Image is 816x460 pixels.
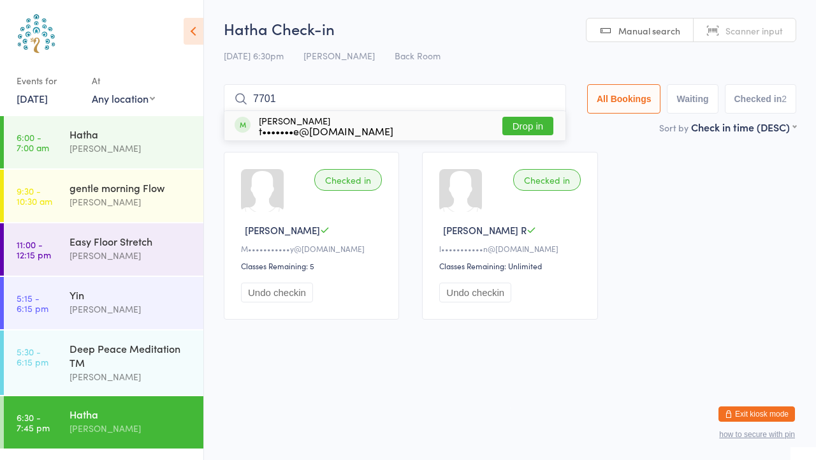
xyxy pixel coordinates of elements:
button: Undo checkin [241,283,313,302]
span: [PERSON_NAME] [303,49,375,62]
div: [PERSON_NAME] [69,141,193,156]
div: Any location [92,91,155,105]
img: Australian School of Meditation & Yoga [13,10,61,57]
time: 9:30 - 10:30 am [17,186,52,206]
button: Drop in [502,117,553,135]
div: [PERSON_NAME] [259,115,393,136]
div: Checked in [314,169,382,191]
time: 11:00 - 12:15 pm [17,239,51,260]
time: 6:00 - 7:00 am [17,132,49,152]
time: 5:30 - 6:15 pm [17,346,48,367]
div: [PERSON_NAME] [69,421,193,436]
div: At [92,70,155,91]
span: [PERSON_NAME] [245,223,320,237]
button: Checked in2 [725,84,797,114]
span: [DATE] 6:30pm [224,49,284,62]
div: [PERSON_NAME] [69,369,193,384]
div: Easy Floor Stretch [69,234,193,248]
div: t•••••••e@[DOMAIN_NAME] [259,126,393,136]
span: Scanner input [725,24,783,37]
div: l•••••••••••n@[DOMAIN_NAME] [439,243,584,254]
button: Undo checkin [439,283,511,302]
div: [PERSON_NAME] [69,195,193,209]
a: 9:30 -10:30 amgentle morning Flow[PERSON_NAME] [4,170,203,222]
a: 6:00 -7:00 amHatha[PERSON_NAME] [4,116,203,168]
div: Hatha [69,407,193,421]
a: 5:30 -6:15 pmDeep Peace Meditation TM[PERSON_NAME] [4,330,203,395]
div: Check in time (DESC) [691,120,796,134]
span: Back Room [395,49,441,62]
a: [DATE] [17,91,48,105]
div: [PERSON_NAME] [69,248,193,263]
span: Manual search [618,24,680,37]
time: 5:15 - 6:15 pm [17,293,48,313]
div: Classes Remaining: 5 [241,260,386,271]
div: M•••••••••••y@[DOMAIN_NAME] [241,243,386,254]
button: how to secure with pin [719,430,795,439]
input: Search [224,84,566,114]
div: Events for [17,70,79,91]
div: 2 [782,94,787,104]
div: Classes Remaining: Unlimited [439,260,584,271]
a: 6:30 -7:45 pmHatha[PERSON_NAME] [4,396,203,449]
button: Waiting [667,84,718,114]
a: 11:00 -12:15 pmEasy Floor Stretch[PERSON_NAME] [4,223,203,276]
h2: Hatha Check-in [224,18,796,39]
div: Deep Peace Meditation TM [69,341,193,369]
button: Exit kiosk mode [718,406,795,422]
span: [PERSON_NAME] R [443,223,527,237]
div: gentle morning Flow [69,181,193,195]
div: Checked in [513,169,581,191]
a: 5:15 -6:15 pmYin[PERSON_NAME] [4,277,203,329]
button: All Bookings [587,84,661,114]
label: Sort by [659,121,688,134]
time: 6:30 - 7:45 pm [17,412,50,433]
div: Yin [69,288,193,302]
div: [PERSON_NAME] [69,302,193,316]
div: Hatha [69,127,193,141]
